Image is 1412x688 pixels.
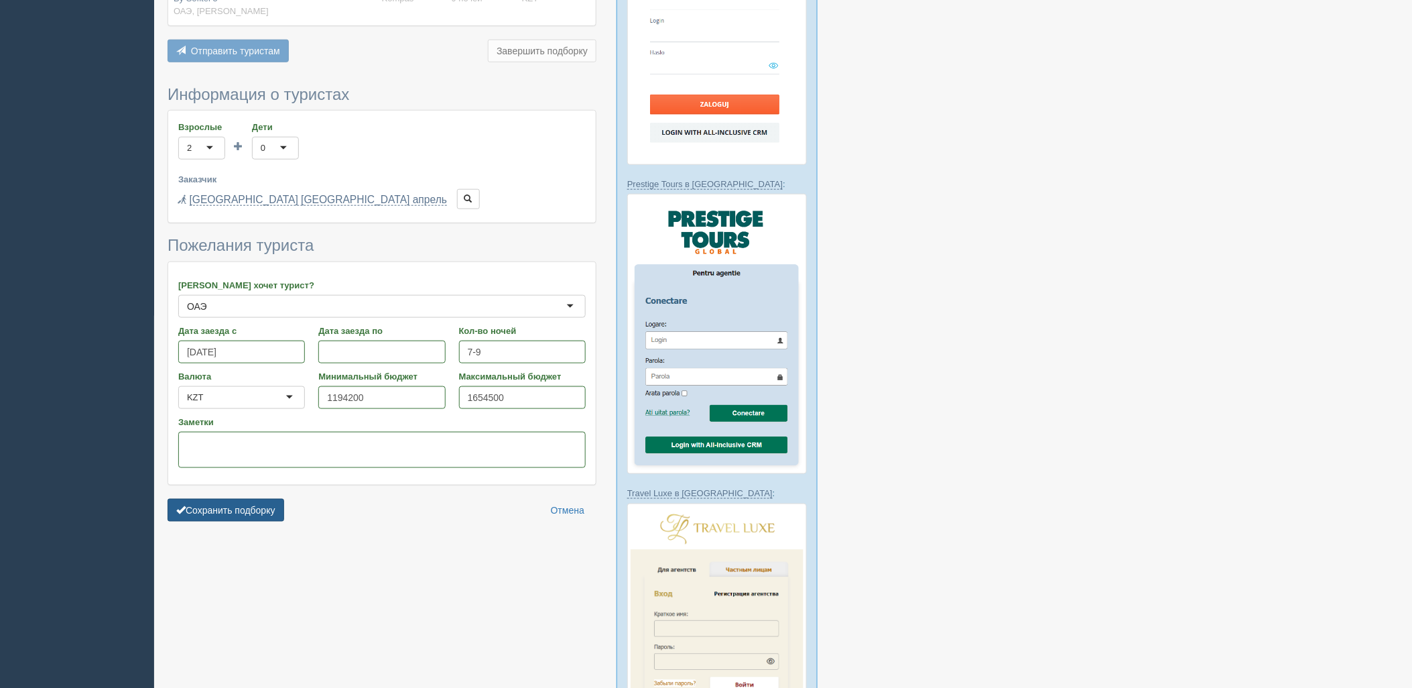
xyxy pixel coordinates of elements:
label: Дети [252,121,299,133]
button: Сохранить подборку [168,499,284,522]
div: 0 [261,141,265,155]
label: Взрослые [178,121,225,133]
input: 7-10 или 7,10,14 [459,341,586,363]
label: Дата заезда по [318,325,445,337]
a: Отмена [542,499,593,522]
span: ОАЭ, [PERSON_NAME] [174,6,269,16]
a: [GEOGRAPHIC_DATA] [GEOGRAPHIC_DATA] апрель [190,194,447,206]
label: Дата заезда с [178,325,305,337]
div: KZT [187,391,204,404]
a: Travel Luxe в [GEOGRAPHIC_DATA] [627,488,773,499]
label: Заказчик [178,173,586,186]
label: [PERSON_NAME] хочет турист? [178,279,586,292]
img: prestige-tours-login-via-crm-for-travel-agents.png [627,194,807,474]
a: Prestige Tours в [GEOGRAPHIC_DATA] [627,179,783,190]
label: Максимальный бюджет [459,370,586,383]
p: : [627,178,807,190]
label: Минимальный бюджет [318,370,445,383]
label: Заметки [178,416,586,428]
label: Кол-во ночей [459,325,586,337]
button: Отправить туристам [168,40,289,62]
p: : [627,487,807,500]
button: Завершить подборку [488,40,596,62]
div: ОАЭ [187,300,207,313]
label: Валюта [178,370,305,383]
h3: Информация о туристах [168,86,596,103]
span: Пожелания туриста [168,236,314,254]
span: Отправить туристам [191,46,280,56]
div: 2 [187,141,192,155]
